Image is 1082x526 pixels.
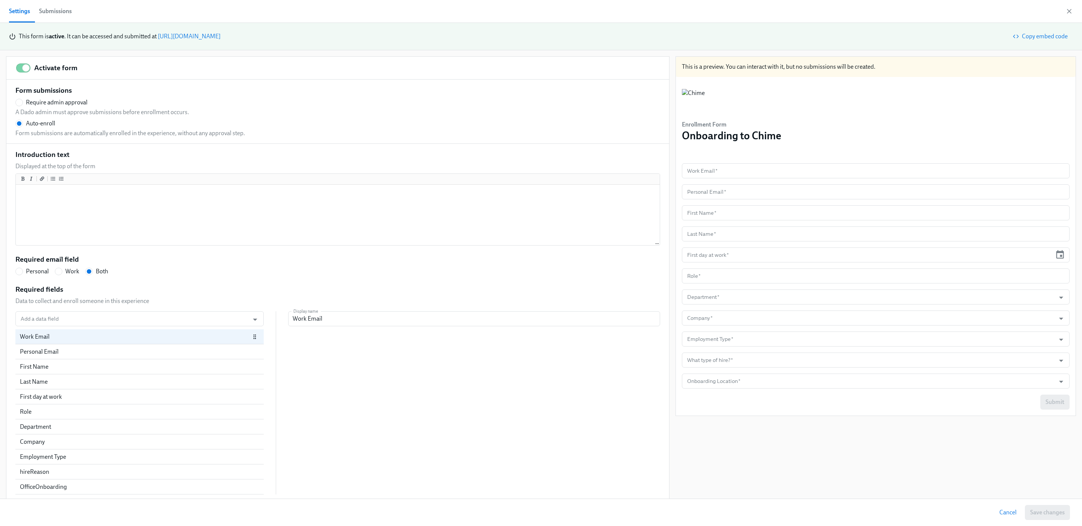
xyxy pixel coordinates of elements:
[20,438,259,446] div: Company
[15,434,264,449] div: Company
[15,108,189,116] p: A Dado admin must approve submissions before enrollment occurs.
[15,404,264,419] div: Role
[15,129,245,137] p: Form submissions are automatically enrolled in the experience, without any approval step.
[15,150,70,160] h5: Introduction text
[65,267,79,276] span: Work
[34,63,77,73] h5: Activate form
[1055,292,1067,303] button: Open
[20,453,259,461] div: Employment Type
[20,393,259,401] div: First day at work
[15,359,264,374] div: First Name
[1055,376,1067,387] button: Open
[20,408,259,416] div: Role
[15,419,264,434] div: Department
[49,175,57,182] button: Add unordered list
[1055,334,1067,345] button: Open
[96,267,108,276] span: Both
[20,483,259,491] div: OfficeOnboarding
[26,267,49,276] span: Personal
[682,129,781,142] h3: Onboarding to Chime
[20,363,259,371] div: First Name
[15,162,95,170] p: Displayed at the top of the form
[19,175,27,182] button: Add bold text
[1014,33,1068,40] span: Copy embed code
[15,285,63,294] h5: Required fields
[288,311,660,326] input: Display name
[994,505,1022,520] button: Cancel
[15,329,264,344] div: Work Email
[15,255,79,264] h5: Required email field
[1055,313,1067,324] button: Open
[15,449,264,464] div: Employment Type
[676,57,1076,77] div: This is a preview. You can interact with it, but no submissions will be created.
[15,464,264,479] div: hireReason
[20,333,250,341] div: Work Email
[15,86,72,95] h5: Form submissions
[15,374,264,389] div: Last Name
[57,175,65,182] button: Add ordered list
[15,297,149,305] p: Data to collect and enroll someone in this experience
[27,175,35,182] button: Add italic text
[39,6,72,17] div: Submissions
[1009,29,1073,44] button: Copy embed code
[682,89,705,112] img: Chime
[20,423,259,431] div: Department
[15,479,264,494] div: OfficeOnboarding
[9,6,30,17] span: Settings
[158,33,221,40] a: [URL][DOMAIN_NAME]
[682,121,781,129] h6: Enrollment Form
[26,98,88,107] span: Require admin approval
[19,33,157,40] span: This form is . It can be accessed and submitted at
[26,119,55,128] span: Auto-enroll
[20,468,259,476] div: hireReason
[20,378,259,386] div: Last Name
[15,344,264,359] div: Personal Email
[38,175,46,182] button: Add a link
[682,247,1052,262] input: MM/DD/YYYY
[1055,355,1067,366] button: Open
[249,313,261,325] button: Open
[49,33,64,40] strong: active
[20,348,259,356] div: Personal Email
[15,389,264,404] div: First day at work
[999,509,1017,516] span: Cancel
